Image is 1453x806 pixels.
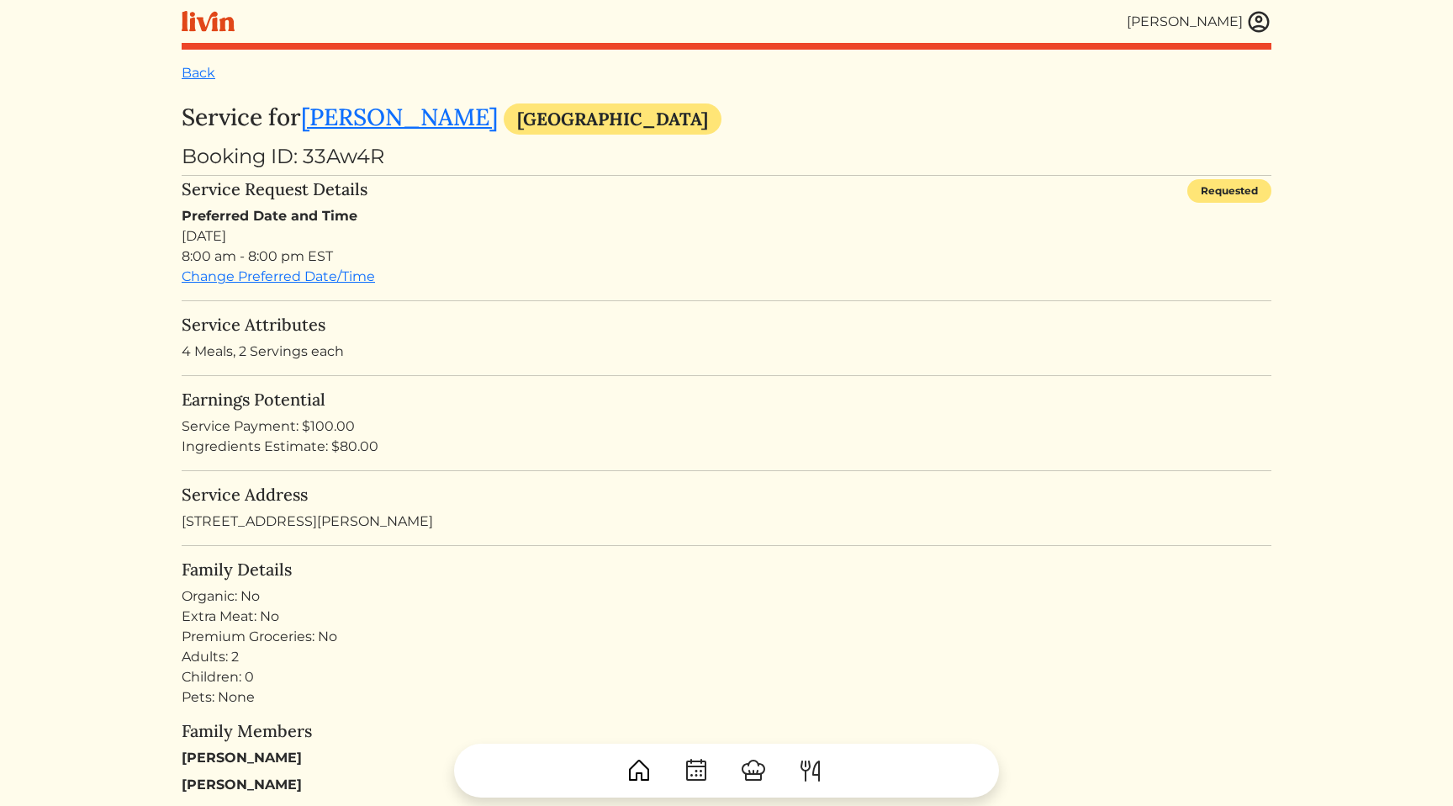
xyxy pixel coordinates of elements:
img: ForkKnife-55491504ffdb50bab0c1e09e7649658475375261d09fd45db06cec23bce548bf.svg [797,757,824,784]
div: Requested [1187,179,1271,203]
div: Extra Meat: No [182,607,1271,627]
div: Adults: 2 Children: 0 Pets: None [182,647,1271,708]
div: Service Payment: $100.00 [182,416,1271,437]
div: Organic: No [182,586,1271,607]
div: [STREET_ADDRESS][PERSON_NAME] [182,485,1271,532]
h5: Service Attributes [182,315,1271,335]
div: [GEOGRAPHIC_DATA] [504,103,721,135]
h5: Service Request Details [182,179,367,199]
img: livin-logo-a0d97d1a881af30f6274990eb6222085a2533c92bbd1e4f22c21b4f0d0e3210c.svg [182,11,235,32]
div: Ingredients Estimate: $80.00 [182,437,1271,457]
strong: Preferred Date and Time [182,208,357,224]
div: Premium Groceries: No [182,627,1271,647]
img: House-9bf13187bcbb5817f509fe5e7408150f90897510c4275e13d0d5fca38e0b5951.svg [626,757,653,784]
div: [DATE] 8:00 am - 8:00 pm EST [182,206,1271,267]
h3: Service for [182,103,1271,135]
img: ChefHat-a374fb509e4f37eb0702ca99f5f64f3b6956810f32a249b33092029f8484b388.svg [740,757,767,784]
a: Back [182,65,215,81]
h5: Family Members [182,721,1271,741]
h5: Earnings Potential [182,390,1271,410]
h5: Family Details [182,559,1271,580]
a: Change Preferred Date/Time [182,268,375,284]
div: [PERSON_NAME] [1127,12,1243,32]
img: CalendarDots-5bcf9d9080389f2a281d69619e1c85352834be518fbc73d9501aef674afc0d57.svg [683,757,710,784]
div: Booking ID: 33Aw4R [182,141,1271,172]
p: 4 Meals, 2 Servings each [182,342,1271,362]
h5: Service Address [182,485,1271,505]
img: user_account-e6e16d2ec92f44fc35f99ef0dc9cddf60790bfa021a6ecb1c896eb5d2907b31c.svg [1246,9,1271,34]
a: [PERSON_NAME] [301,102,498,132]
